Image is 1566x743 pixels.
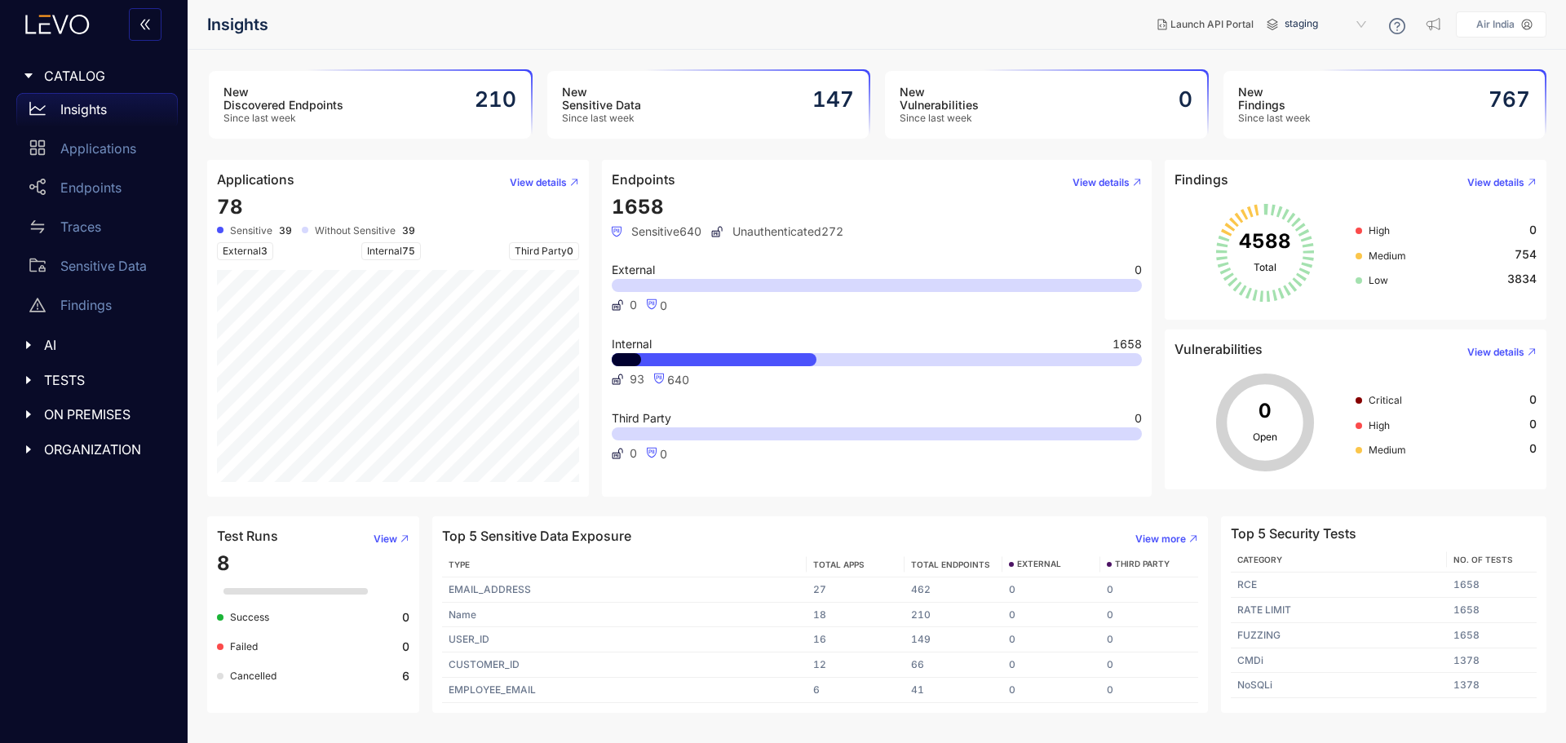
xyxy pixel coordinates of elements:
h2: 767 [1489,87,1530,112]
span: Low [1369,274,1388,286]
span: ON PREMISES [44,407,165,422]
span: ORGANIZATION [44,442,165,457]
button: View more [1122,526,1198,552]
span: 1658 [1113,338,1142,350]
td: 0 [1100,603,1198,628]
td: 0 [1100,577,1198,603]
span: Since last week [900,113,979,124]
td: 462 [905,577,1002,603]
div: ON PREMISES [10,397,178,431]
td: CMDi [1231,648,1446,674]
td: 41 [905,678,1002,703]
h3: New Discovered Endpoints [223,86,343,112]
div: ORGANIZATION [10,432,178,467]
button: View [361,526,409,552]
span: Third Party [509,242,579,260]
td: 0 [1002,652,1100,678]
span: View details [1467,177,1524,188]
span: Without Sensitive [315,225,396,237]
span: 0 [630,447,637,460]
span: 75 [402,245,415,257]
span: double-left [139,18,152,33]
p: Endpoints [60,180,122,195]
span: AI [44,338,165,352]
span: TYPE [449,559,470,569]
span: Critical [1369,394,1402,406]
td: 0 [1100,627,1198,652]
td: EMPLOYEE_EMAIL [442,678,807,703]
h4: Vulnerabilities [1174,342,1263,356]
span: External [217,242,273,260]
span: caret-right [23,70,34,82]
span: swap [29,219,46,235]
td: 1378 [1447,673,1537,698]
span: 640 [667,373,689,387]
b: 39 [402,225,415,237]
span: THIRD PARTY [1115,559,1170,569]
td: 18 [807,603,905,628]
b: 39 [279,225,292,237]
h4: Top 5 Security Tests [1231,526,1356,541]
span: TOTAL ENDPOINTS [911,559,990,569]
span: caret-right [23,339,34,351]
h4: Findings [1174,172,1228,187]
span: High [1369,224,1390,237]
td: RATE LIMIT [1231,598,1446,623]
span: 0 [660,447,667,461]
span: High [1369,419,1390,431]
span: Medium [1369,250,1406,262]
span: External [612,264,655,276]
span: View details [1467,347,1524,358]
h2: 0 [1179,87,1192,112]
td: 6 [807,678,905,703]
a: Findings [16,289,178,328]
h4: Top 5 Sensitive Data Exposure [442,529,631,543]
div: TESTS [10,363,178,397]
h2: 210 [475,87,516,112]
span: Unauthenticated 272 [711,225,843,238]
span: View details [1073,177,1130,188]
td: 12 [807,652,905,678]
span: Internal [361,242,421,260]
td: EMAIL_ADDRESS [442,577,807,603]
span: Category [1237,555,1282,564]
span: Internal [612,338,652,350]
span: 0 [1529,393,1537,406]
span: 0 [1135,264,1142,276]
td: 0 [1002,627,1100,652]
span: Success [230,611,269,623]
td: 210 [905,603,1002,628]
td: CUSTOMER_ID [442,652,807,678]
span: Sensitive 640 [612,225,701,238]
span: caret-right [23,409,34,420]
td: 0 [1100,652,1198,678]
td: 27 [807,577,905,603]
b: 0 [402,611,409,624]
span: 0 [1529,418,1537,431]
span: Launch API Portal [1170,19,1254,30]
td: 0 [1002,577,1100,603]
a: Traces [16,210,178,250]
td: 0 [1002,678,1100,703]
span: No. of Tests [1453,555,1513,564]
h4: Endpoints [612,172,675,187]
span: Since last week [223,113,343,124]
span: 754 [1515,248,1537,261]
span: Third Party [612,413,671,424]
td: 1658 [1447,598,1537,623]
span: EXTERNAL [1017,559,1061,569]
a: Endpoints [16,171,178,210]
button: View details [1454,339,1537,365]
a: Sensitive Data [16,250,178,289]
span: 8 [217,551,230,575]
span: 1658 [612,195,664,219]
p: Traces [60,219,101,234]
button: View details [497,170,579,196]
span: 0 [1529,442,1537,455]
span: View more [1135,533,1186,545]
span: Since last week [562,113,641,124]
span: View [374,533,397,545]
div: CATALOG [10,59,178,93]
span: TESTS [44,373,165,387]
td: 0 [1100,678,1198,703]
